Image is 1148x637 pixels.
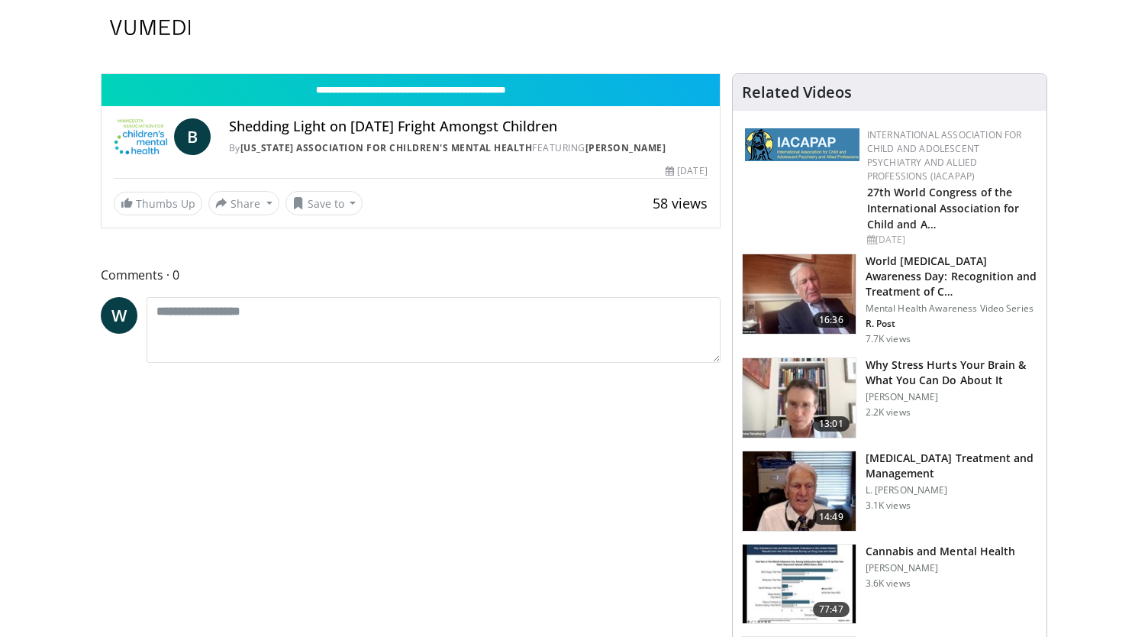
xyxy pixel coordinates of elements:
[585,141,666,154] a: [PERSON_NAME]
[743,545,856,624] img: 0e991599-1ace-4004-98d5-e0b39d86eda7.150x105_q85_crop-smart_upscale.jpg
[114,192,202,215] a: Thumbs Up
[745,128,859,161] img: 2a9917ce-aac2-4f82-acde-720e532d7410.png.150x105_q85_autocrop_double_scale_upscale_version-0.2.png
[866,500,911,512] p: 3.1K views
[653,194,708,212] span: 58 views
[813,416,850,432] span: 13:01
[743,358,856,438] img: 153729e0-faea-4f29-b75f-59bcd55f36ca.150x105_q85_crop-smart_upscale.jpg
[866,406,911,419] p: 2.2K views
[866,577,911,590] p: 3.6K views
[866,254,1037,299] h3: World Bipolar Disorder Awareness Day: Recognition and Treatment of Childhood Onset Bipolar Disorder
[866,333,911,345] p: 7.7K views
[866,391,1037,403] p: [PERSON_NAME]
[813,312,850,328] span: 16:36
[742,544,1037,625] a: 77:47 Cannabis and Mental Health [PERSON_NAME] 3.6K views
[743,451,856,531] img: 131aa231-63ed-40f9-bacb-73b8cf340afb.150x105_q85_crop-smart_upscale.jpg
[208,191,279,215] button: Share
[813,602,850,617] span: 77:47
[101,265,721,285] span: Comments 0
[742,254,1037,345] a: 16:36 World [MEDICAL_DATA] Awareness Day: Recognition and Treatment of C… Mental Health Awareness...
[742,451,1037,532] a: 14:49 [MEDICAL_DATA] Treatment and Management L. [PERSON_NAME] 3.1K views
[110,20,191,35] img: VuMedi Logo
[866,318,1037,330] p: Robert Post
[285,191,363,215] button: Save to
[666,164,707,178] div: [DATE]
[742,83,852,102] h4: Related Videos
[229,141,708,155] div: By FEATURING
[813,509,850,525] span: 14:49
[866,544,1016,559] h3: Cannabis and Mental Health
[866,451,1037,481] h3: [MEDICAL_DATA] Treatment and Management
[743,254,856,334] img: dad9b3bb-f8af-4dab-abc0-c3e0a61b252e.150x105_q85_crop-smart_upscale.jpg
[867,183,1034,231] h2: 27th World Congress of the International Association for Child and Adolescent Psychiatry and Alli...
[867,185,1020,231] a: 27th World Congress of the International Association for Child and A…
[867,128,1022,183] a: International Association for Child and Adolescent Psychiatry and Allied Professions (IACAPAP)
[866,562,1016,574] p: [PERSON_NAME]
[866,357,1037,388] h3: Why Stress Hurts Your Brain & What You Can Do About It
[866,484,1037,496] p: L. [PERSON_NAME]
[174,118,211,155] a: B
[867,233,1034,247] div: [DATE]
[742,357,1037,438] a: 13:01 Why Stress Hurts Your Brain & What You Can Do About It [PERSON_NAME] 2.2K views
[101,297,137,334] a: W
[866,302,1037,315] p: Mental Health Awareness Video Series
[240,141,533,154] a: [US_STATE] Association for Children's Mental Health
[229,118,708,135] h4: Shedding Light on [DATE] Fright Amongst Children
[114,118,168,155] img: Minnesota Association for Children's Mental Health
